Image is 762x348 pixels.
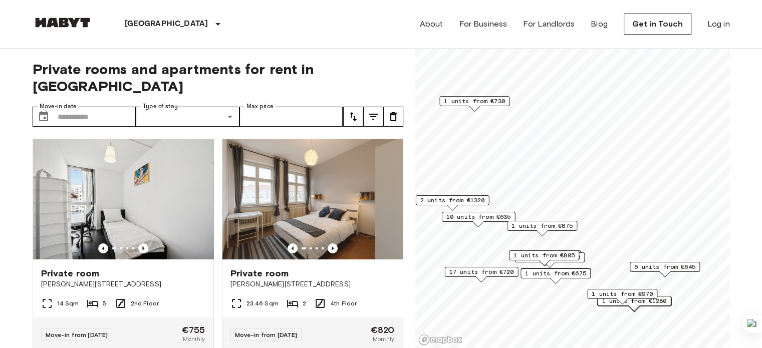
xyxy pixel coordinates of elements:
label: Move-in date [40,102,77,111]
img: Habyt [33,18,93,28]
label: Type of stay [143,102,178,111]
span: 17 units from €720 [449,267,514,276]
a: For Business [459,18,507,30]
span: 10 units from €635 [446,212,511,221]
span: 5 [103,299,106,308]
span: 1 units from €710 [519,253,580,262]
span: 1 units from €675 [525,269,586,278]
p: [GEOGRAPHIC_DATA] [125,18,208,30]
label: Max price [246,102,274,111]
span: [PERSON_NAME][STREET_ADDRESS] [230,279,395,289]
button: tune [363,107,383,127]
div: Map marker [439,96,510,112]
span: Move-in from [DATE] [46,331,108,338]
img: Marketing picture of unit DE-01-267-001-02H [222,139,403,259]
button: Previous image [138,243,148,253]
span: 2 units from €1320 [420,196,484,205]
button: tune [383,107,403,127]
button: Previous image [98,243,108,253]
span: 14 Sqm [57,299,79,308]
div: Map marker [415,195,489,211]
span: €755 [182,325,205,334]
div: Map marker [630,262,700,277]
span: 23.46 Sqm [246,299,279,308]
span: Private room [230,267,289,279]
div: Map marker [509,250,579,266]
span: 4th Floor [330,299,357,308]
div: Map marker [511,250,581,266]
span: 1 units from €875 [512,221,573,230]
div: Map marker [507,221,577,236]
span: 1 units from €805 [514,251,575,260]
div: Map marker [521,268,591,284]
span: Move-in from [DATE] [235,331,298,338]
span: [PERSON_NAME][STREET_ADDRESS] [41,279,205,289]
a: About [420,18,443,30]
span: 2 [303,299,306,308]
div: Map marker [598,296,671,312]
span: 6 units from €645 [634,262,695,271]
div: Map marker [444,267,518,282]
div: Map marker [587,289,657,304]
span: Private rooms and apartments for rent in [GEOGRAPHIC_DATA] [33,61,403,95]
span: 2nd Floor [131,299,159,308]
a: For Landlords [523,18,575,30]
button: Previous image [328,243,338,253]
span: €820 [371,325,395,334]
span: 1 units from €970 [592,289,653,298]
span: 1 units from €1280 [602,296,666,305]
div: Map marker [597,296,671,311]
img: Marketing picture of unit DE-01-302-006-05 [33,139,213,259]
button: Choose date [34,107,54,127]
span: 1 units from €730 [444,97,505,106]
span: Private room [41,267,100,279]
span: Monthly [372,334,394,343]
a: Log in [707,18,730,30]
div: Map marker [441,212,515,227]
a: Blog [591,18,608,30]
a: Get in Touch [624,14,691,35]
button: Previous image [288,243,298,253]
span: Monthly [183,334,205,343]
a: Mapbox logo [418,334,462,345]
button: tune [343,107,363,127]
div: Map marker [515,252,585,268]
